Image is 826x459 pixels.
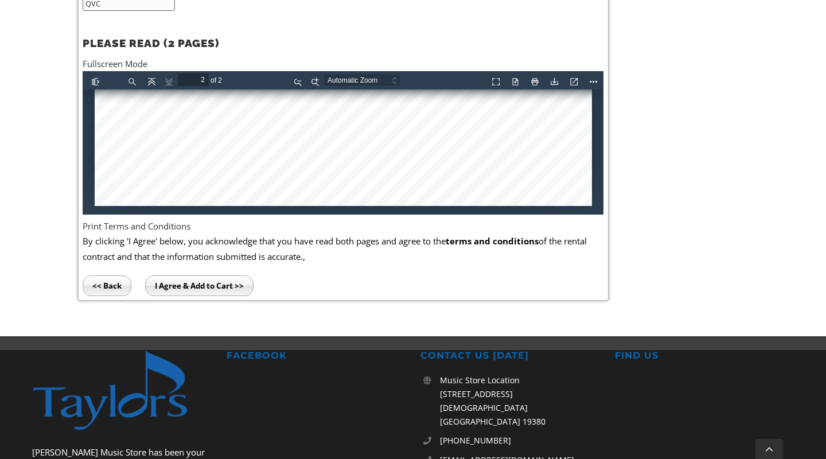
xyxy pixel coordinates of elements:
[83,220,190,232] a: Print Terms and Conditions
[241,3,330,15] select: Zoom
[32,350,211,431] img: footer-logo
[83,37,219,49] strong: PLEASE READ (2 PAGES)
[440,374,599,428] p: Music Store Location [STREET_ADDRESS][DEMOGRAPHIC_DATA] [GEOGRAPHIC_DATA] 19380
[615,350,794,362] h2: FIND US
[227,350,406,362] h2: FACEBOOK
[446,235,539,247] b: terms and conditions
[95,2,126,15] input: Page
[83,275,131,296] input: << Back
[83,234,603,264] p: By clicking 'I Agree' below, you acknowledge that you have read both pages and agree to the of th...
[126,3,143,15] span: of 2
[440,434,599,448] a: [PHONE_NUMBER]
[145,275,254,296] input: I Agree & Add to Cart >>
[420,350,599,362] h2: CONTACT US [DATE]
[83,58,147,69] a: Fullscreen Mode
